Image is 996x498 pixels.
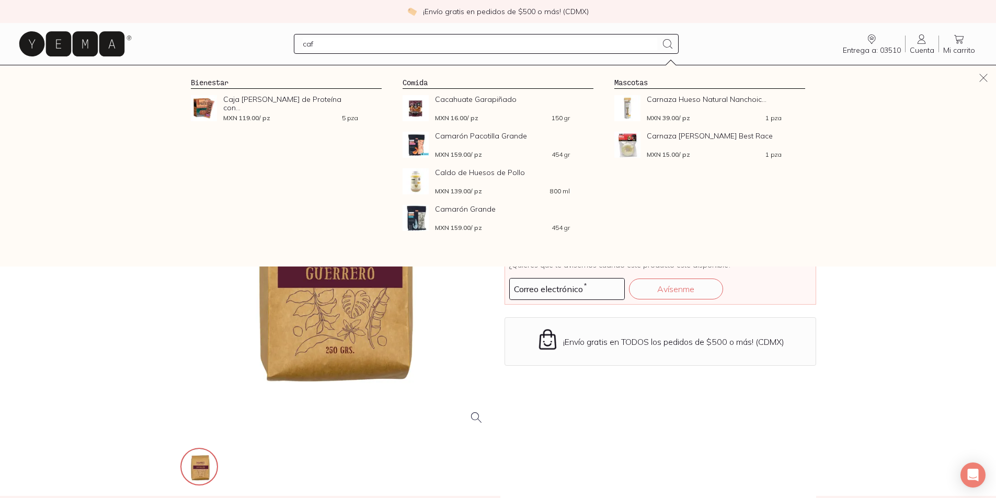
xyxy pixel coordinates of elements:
[191,95,382,121] a: Caja de Barras de Proteína con Moka 5 Piezas Wild ProteinCaja [PERSON_NAME] de Proteína con...MXN...
[435,132,570,140] span: Camarón Pacotilla Grande
[943,45,975,55] span: Mi carrito
[223,115,270,121] span: MXN 119.00 / pz
[614,132,805,158] a: Carnaza Dona Perro Best RaceCarnaza [PERSON_NAME] Best RaceMXN 15.00/ pz1 pza
[563,337,784,347] p: ¡Envío gratis en TODOS los pedidos de $500 o más! (CDMX)
[435,168,570,177] span: Caldo de Huesos de Pollo
[614,95,640,121] img: Carnaza Hueso Natural Nanchoice
[552,152,570,158] span: 454 gr
[223,95,358,112] span: Caja [PERSON_NAME] de Proteína con...
[403,132,429,158] img: Camarón Pacotilla Grande
[550,188,570,194] span: 800 ml
[765,115,782,121] span: 1 pza
[233,65,331,86] a: Los Imperdibles ⚡️
[435,152,482,158] span: MXN 159.00 / pz
[647,115,690,121] span: MXN 39.00 / pz
[839,33,905,55] a: Entrega a: 03510
[536,328,559,351] img: Envío
[403,205,593,231] a: Camarón GrandeCamarón GrandeMXN 159.00/ pz454 gr
[647,95,782,103] span: Carnaza Hueso Natural Nanchoic...
[906,33,938,55] a: Cuenta
[629,279,723,299] button: Avísenme
[765,152,782,158] span: 1 pza
[614,95,805,121] a: Carnaza Hueso Natural NanchoiceCarnaza Hueso Natural Nanchoic...MXN 39.00/ pz1 pza
[614,78,648,87] a: Mascotas
[647,132,782,140] span: Carnaza [PERSON_NAME] Best Race
[403,95,429,121] img: Cacahuate Garapiñado
[435,225,482,231] span: MXN 159.00 / pz
[403,78,428,87] a: Comida
[403,205,429,231] img: Camarón Grande
[614,132,640,158] img: Carnaza Dona Perro Best Race
[191,95,217,121] img: Caja de Barras de Proteína con Moka 5 Piezas Wild Protein
[939,33,979,55] a: Mi carrito
[191,78,228,87] a: Bienestar
[342,115,358,121] span: 5 pza
[303,38,657,50] input: Busca los mejores productos
[181,449,219,487] img: guerrero-2_df991bbd-029f-46f0-b55d-b6a17c289a9d=fwebp-q70-w256
[435,205,570,213] span: Camarón Grande
[40,65,107,86] a: pasillo-todos-link
[647,152,690,158] span: MXN 15.00 / pz
[552,225,570,231] span: 454 gr
[435,115,478,121] span: MXN 16.00 / pz
[403,168,593,194] a: Caldo de Huesos de PolloCaldo de Huesos de PolloMXN 139.00/ pz800 ml
[843,45,901,55] span: Entrega a: 03510
[403,95,593,121] a: Cacahuate GarapiñadoCacahuate GarapiñadoMXN 16.00/ pz150 gr
[910,45,934,55] span: Cuenta
[552,115,570,121] span: 150 gr
[435,188,482,194] span: MXN 139.00 / pz
[403,132,593,158] a: Camarón Pacotilla GrandeCamarón Pacotilla GrandeMXN 159.00/ pz454 gr
[140,65,212,86] a: Sucursales 📍
[352,65,435,86] a: Los estrenos ✨
[435,95,570,103] span: Cacahuate Garapiñado
[403,168,429,194] img: Caldo de Huesos de Pollo
[407,7,417,16] img: check
[423,6,589,17] p: ¡Envío gratis en pedidos de $500 o más! (CDMX)
[960,462,986,488] div: Open Intercom Messenger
